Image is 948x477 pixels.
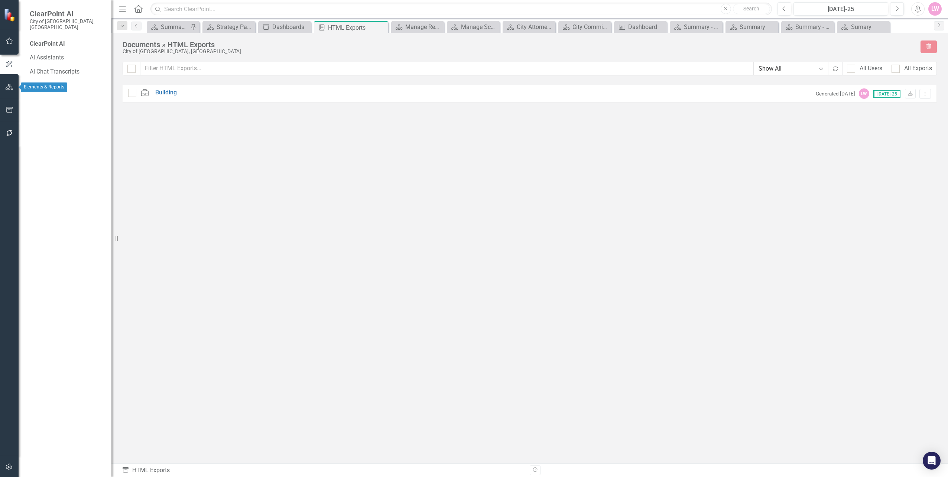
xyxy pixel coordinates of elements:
a: City Attorney (1000) [504,22,553,32]
div: Show All [759,65,815,73]
div: Documents » HTML Exports [123,40,913,49]
a: AI Assistants [30,53,104,62]
div: City Commission (0100) [572,22,609,32]
div: All Users [860,64,882,73]
input: Filter HTML Exports... [140,62,754,75]
a: City Commission (0100) [560,22,609,32]
a: Manage Reports [393,22,442,32]
a: Summary - Financial Services Administration (1501) [672,22,721,32]
div: Summary - Financial Services Administration (1501) [684,22,721,32]
button: LW [928,2,942,16]
div: LW [859,88,869,99]
div: Dashboard [628,22,665,32]
a: Summary - Code Enforcement (3020) [149,22,188,32]
div: Sumary [851,22,888,32]
a: Strategy Page [204,22,253,32]
input: Search ClearPoint... [150,3,772,16]
a: Dashboard [616,22,665,32]
a: Summary [727,22,776,32]
span: ClearPoint AI [30,9,104,18]
div: Dashboards [272,22,309,32]
small: City of [GEOGRAPHIC_DATA], [GEOGRAPHIC_DATA] [30,18,104,30]
span: [DATE]-25 [873,90,900,98]
div: City of [GEOGRAPHIC_DATA], [GEOGRAPHIC_DATA] [123,49,913,54]
div: Summary [740,22,776,32]
span: Search [743,6,759,12]
div: All Exports [904,64,932,73]
button: Search [733,4,770,14]
a: Summary - Program Description (1300) [783,22,832,32]
div: Summary - Code Enforcement (3020) [161,22,188,32]
div: ClearPoint AI [30,40,104,48]
div: Manage Reports [405,22,442,32]
div: [DATE]-25 [796,5,886,14]
small: Generated [DATE] [816,90,855,97]
a: Building [155,88,177,97]
a: Dashboards [260,22,309,32]
div: Summary - Program Description (1300) [795,22,832,32]
div: HTML Exports [328,23,386,32]
a: AI Chat Transcripts [30,68,104,76]
img: ClearPoint Strategy [4,8,17,21]
a: Manage Scorecards [449,22,498,32]
div: Manage Scorecards [461,22,498,32]
div: City Attorney (1000) [517,22,553,32]
div: Open Intercom Messenger [923,452,941,470]
a: Sumary [839,22,888,32]
button: [DATE]-25 [793,2,888,16]
div: Strategy Page [217,22,253,32]
div: Elements & Reports [21,82,67,92]
div: HTML Exports [122,466,524,475]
